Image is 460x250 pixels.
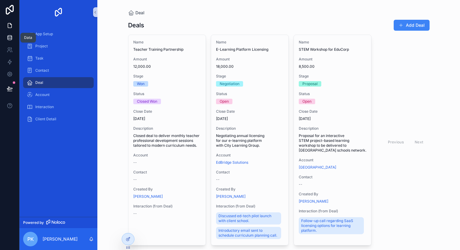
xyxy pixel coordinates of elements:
[299,175,366,180] span: Contact
[302,99,312,104] div: Open
[299,57,366,62] span: Amount
[216,212,281,224] a: Discussed ed-tech pilot launch with client school.
[133,91,201,96] span: Status
[23,220,44,225] span: Powered by
[27,235,34,243] span: PK
[35,68,49,73] span: Contact
[299,126,366,131] span: Description
[216,116,284,121] span: [DATE]
[299,165,336,170] a: [GEOGRAPHIC_DATA]
[133,187,201,192] span: Created By
[299,47,366,52] span: STEM Workshop for EduCorp
[23,101,94,112] a: Interaction
[216,109,284,114] span: Close Date
[302,81,318,87] div: Proposal
[299,182,302,187] span: --
[54,7,63,17] img: App logo
[23,41,94,52] a: Project
[23,53,94,64] a: Task
[133,116,201,121] span: [DATE]
[35,117,56,122] span: Client Detail
[133,153,201,158] span: Account
[23,77,94,88] a: Deal
[299,40,366,45] span: Name
[299,133,366,153] span: Proposal for an interactive STEM project-based learning workshop to be delivered to [GEOGRAPHIC_D...
[216,40,284,45] span: Name
[133,177,137,182] span: --
[133,160,137,165] span: --
[133,194,163,199] a: [PERSON_NAME]
[216,47,284,52] span: E-Learning Platform Licensing
[220,81,239,87] div: Negotiation
[299,217,364,234] a: Follow-up call regarding SaaS licensing options for learning platform.
[216,227,281,239] a: Introductory email sent to schedule curriculum planning call.
[299,116,366,121] span: [DATE]
[218,214,279,223] span: Discussed ed-tech pilot launch with client school.
[216,170,284,175] span: Contact
[23,29,94,39] a: App Setup
[216,153,284,158] span: Account
[128,10,145,16] a: Deal
[299,199,328,204] a: [PERSON_NAME]
[133,170,201,175] span: Contact
[137,81,145,87] div: Won
[35,32,53,36] span: App Setup
[299,158,366,163] span: Account
[133,47,201,52] span: Teacher Training Partnership
[23,65,94,76] a: Contact
[35,80,43,85] span: Deal
[299,109,366,114] span: Close Date
[216,57,284,62] span: Amount
[133,204,201,209] span: Interaction (from Deal)
[128,21,144,29] h1: Deals
[23,114,94,125] a: Client Detail
[211,35,289,245] a: NameE-Learning Platform LicensingAmount18,000.00StageNegotiationStatusOpenClose Date[DATE]Descrip...
[133,109,201,114] span: Close Date
[35,92,50,97] span: Account
[35,56,44,61] span: Task
[133,57,201,62] span: Amount
[299,192,366,197] span: Created By
[216,187,284,192] span: Created By
[35,104,54,109] span: Interaction
[19,217,97,228] a: Powered by
[35,44,48,49] span: Project
[216,133,284,148] span: Negotiating annual licensing for our e-learning platform with City Learning Group.
[216,177,220,182] span: --
[220,99,229,104] div: Open
[218,228,279,238] span: Introductory email sent to schedule curriculum planning call.
[216,204,284,209] span: Interaction (from Deal)
[137,99,157,104] div: Closed Won
[19,24,97,132] div: scrollable content
[394,20,430,31] button: Add Deal
[216,91,284,96] span: Status
[133,133,201,148] span: Closed deal to deliver monthly teacher professional development sessions tailored to modern curri...
[294,35,371,245] a: NameSTEM Workshop for EduCorpAmount8,500.00StageProposalStatusOpenClose Date[DATE]DescriptionProp...
[133,40,201,45] span: Name
[301,218,361,233] span: Follow-up call regarding SaaS licensing options for learning platform.
[133,126,201,131] span: Description
[299,209,366,214] span: Interaction (from Deal)
[128,35,206,245] a: NameTeacher Training PartnershipAmount12,000.00StageWonStatusClosed WonClose Date[DATE]Descriptio...
[299,91,366,96] span: Status
[133,64,201,69] span: 12,000.00
[133,74,201,79] span: Stage
[135,10,145,16] span: Deal
[299,64,366,69] span: 8,500.00
[299,74,366,79] span: Stage
[23,89,94,100] a: Account
[216,160,248,165] a: EdBridge Solutions
[216,194,246,199] a: [PERSON_NAME]
[216,64,284,69] span: 18,000.00
[216,74,284,79] span: Stage
[24,35,32,40] div: Data
[216,126,284,131] span: Description
[43,236,78,242] p: [PERSON_NAME]
[133,211,137,216] span: --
